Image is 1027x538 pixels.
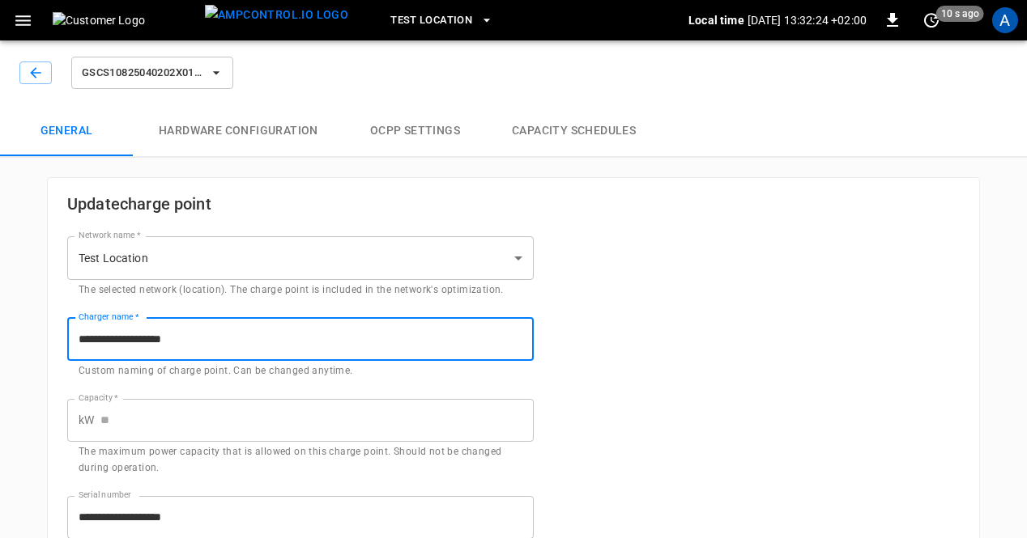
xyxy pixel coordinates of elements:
[748,12,867,28] p: [DATE] 13:32:24 +02:00
[67,191,534,217] h6: Update charge point
[133,105,344,157] button: Hardware configuration
[71,57,233,89] button: GSCS10825040202X0124
[79,363,522,379] p: Custom naming of charge point. Can be changed anytime.
[79,392,118,405] label: Capacity
[918,7,944,33] button: set refresh interval
[67,236,534,280] div: Test Location
[53,12,198,28] img: Customer Logo
[992,7,1018,33] div: profile-icon
[344,105,486,157] button: OCPP settings
[205,5,348,25] img: ampcontrol.io logo
[390,11,472,30] span: Test Location
[486,105,662,157] button: Capacity Schedules
[82,64,202,83] span: GSCS10825040202X0124
[79,229,140,242] label: Network name
[79,444,522,477] p: The maximum power capacity that is allowed on this charge point. Should not be changed during ope...
[79,412,94,429] p: kW
[688,12,744,28] p: Local time
[79,311,138,324] label: Charger name
[79,489,131,502] label: Serial number
[79,282,522,299] p: The selected network (location). The charge point is included in the network's optimization.
[936,6,984,22] span: 10 s ago
[384,5,500,36] button: Test Location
